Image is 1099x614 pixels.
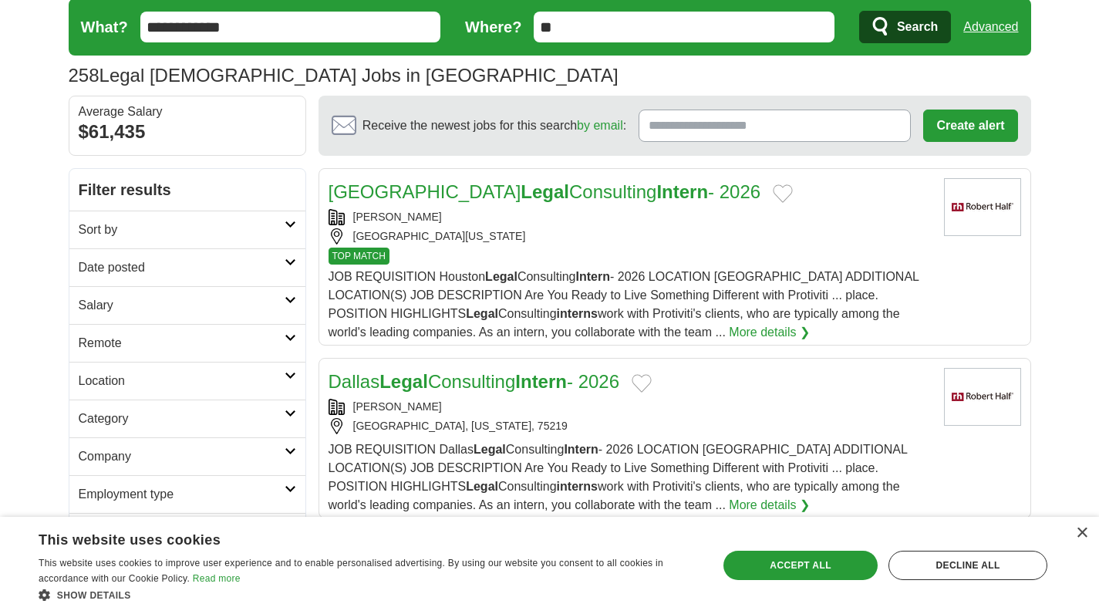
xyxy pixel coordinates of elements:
a: Employment type [69,475,305,513]
a: [PERSON_NAME] [353,211,442,223]
span: TOP MATCH [329,248,389,265]
strong: interns [557,307,598,320]
h2: Employment type [79,485,285,504]
a: by email [577,119,623,132]
a: Salary [69,286,305,324]
div: Decline all [888,551,1047,580]
h2: Company [79,447,285,466]
span: Search [897,12,938,42]
span: Receive the newest jobs for this search : [362,116,626,135]
div: Close [1076,528,1087,539]
div: Average Salary [79,106,296,118]
strong: Intern [564,443,598,456]
strong: Intern [576,270,610,283]
a: [GEOGRAPHIC_DATA]LegalConsultingIntern- 2026 [329,181,761,202]
strong: Legal [521,181,569,202]
button: Search [859,11,951,43]
strong: Legal [466,307,498,320]
img: Robert Half logo [944,178,1021,236]
a: Read more, opens a new window [193,573,241,584]
span: This website uses cookies to improve user experience and to enable personalised advertising. By u... [39,558,663,584]
h2: Salary [79,296,285,315]
a: Hours [69,513,305,551]
div: Show details [39,587,698,602]
a: More details ❯ [729,496,810,514]
button: Create alert [923,110,1017,142]
strong: Legal [466,480,498,493]
a: Date posted [69,248,305,286]
button: Add to favorite jobs [773,184,793,203]
img: Robert Half logo [944,368,1021,426]
strong: Intern [515,371,567,392]
a: [PERSON_NAME] [353,400,442,413]
h2: Location [79,372,285,390]
span: Show details [57,590,131,601]
h2: Date posted [79,258,285,277]
div: Accept all [723,551,878,580]
div: $61,435 [79,118,296,146]
h1: Legal [DEMOGRAPHIC_DATA] Jobs in [GEOGRAPHIC_DATA] [69,65,619,86]
span: 258 [69,62,99,89]
a: Remote [69,324,305,362]
span: JOB REQUISITION Houston Consulting - 2026 LOCATION [GEOGRAPHIC_DATA] ADDITIONAL LOCATION(S) JOB D... [329,270,919,339]
strong: Legal [474,443,506,456]
h2: Category [79,410,285,428]
div: This website uses cookies [39,526,659,549]
h2: Filter results [69,169,305,211]
h2: Sort by [79,221,285,239]
a: Company [69,437,305,475]
h2: Remote [79,334,285,353]
label: What? [81,15,128,39]
a: Location [69,362,305,400]
a: DallasLegalConsultingIntern- 2026 [329,371,620,392]
label: Where? [465,15,521,39]
a: Sort by [69,211,305,248]
strong: Legal [379,371,428,392]
button: Add to favorite jobs [632,374,652,393]
a: Category [69,400,305,437]
a: Advanced [963,12,1018,42]
strong: Intern [656,181,708,202]
strong: Legal [485,270,517,283]
div: [GEOGRAPHIC_DATA], [US_STATE], 75219 [329,418,932,434]
a: More details ❯ [729,323,810,342]
div: [GEOGRAPHIC_DATA][US_STATE] [329,228,932,245]
span: JOB REQUISITION Dallas Consulting - 2026 LOCATION [GEOGRAPHIC_DATA] ADDITIONAL LOCATION(S) JOB DE... [329,443,908,511]
strong: interns [557,480,598,493]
